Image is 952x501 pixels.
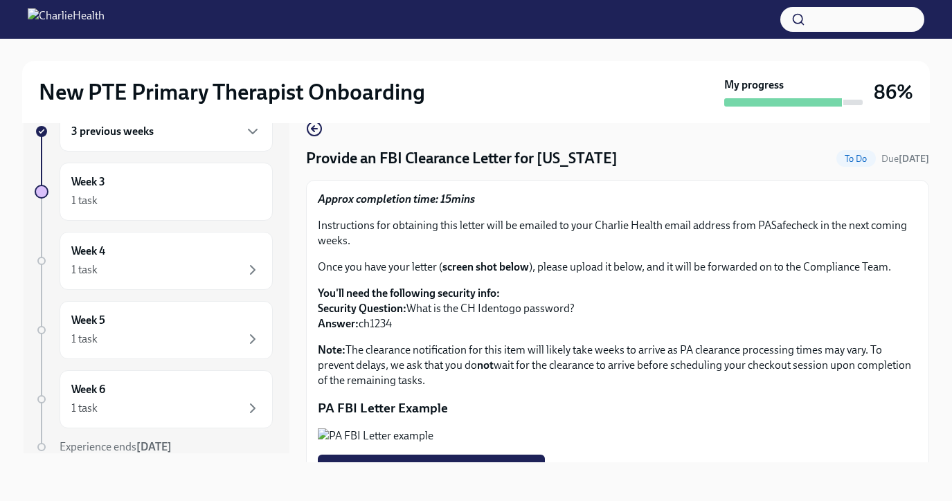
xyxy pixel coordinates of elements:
strong: Note: [318,343,345,356]
h6: Week 5 [71,313,105,328]
span: Upload [US_STATE] FBI Clearance Letter [327,462,535,475]
span: Experience ends [60,440,172,453]
strong: screen shot below [442,260,529,273]
button: Zoom image [318,428,917,444]
strong: You'll need the following security info: [318,286,500,300]
h6: Week 6 [71,382,105,397]
span: Due [881,153,929,165]
strong: [DATE] [136,440,172,453]
div: 1 task [71,262,98,277]
strong: [DATE] [899,153,929,165]
div: 3 previous weeks [60,111,273,152]
div: 1 task [71,401,98,416]
img: CharlieHealth [28,8,105,30]
a: Week 61 task [35,370,273,428]
a: Week 51 task [35,301,273,359]
h6: Week 4 [71,244,105,259]
h6: 3 previous weeks [71,124,154,139]
p: The clearance notification for this item will likely take weeks to arrive as PA clearance process... [318,343,917,388]
strong: Approx completion time: 15mins [318,192,475,206]
strong: Security Question: [318,302,406,315]
h2: New PTE Primary Therapist Onboarding [39,78,425,106]
a: Week 41 task [35,232,273,290]
span: September 25th, 2025 10:00 [881,152,929,165]
div: 1 task [71,331,98,347]
span: To Do [836,154,876,164]
h4: Provide an FBI Clearance Letter for [US_STATE] [306,148,618,169]
p: Instructions for obtaining this letter will be emailed to your Charlie Health email address from ... [318,218,917,248]
strong: not [477,358,494,372]
a: Week 31 task [35,163,273,221]
p: What is the CH Identogo password? ch1234 [318,286,917,331]
p: Once you have your letter ( ), please upload it below, and it will be forwarded on to the Complia... [318,259,917,275]
label: Upload [US_STATE] FBI Clearance Letter [318,455,545,482]
strong: My progress [724,78,784,93]
h6: Week 3 [71,174,105,190]
h3: 86% [874,80,913,104]
strong: Answer: [318,317,359,330]
p: PA FBI Letter Example [318,399,917,417]
div: 1 task [71,193,98,208]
